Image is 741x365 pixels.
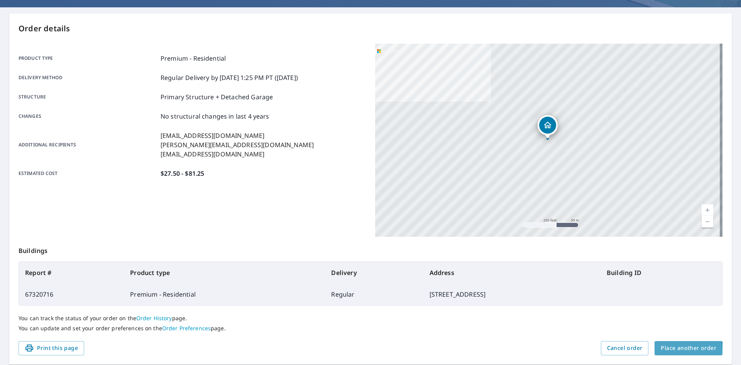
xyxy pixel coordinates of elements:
[423,262,601,284] th: Address
[25,343,78,353] span: Print this page
[538,115,558,139] div: Dropped pin, building 1, Residential property, 1035 W Schaumburg Rd Schaumburg, IL 60194
[325,262,423,284] th: Delivery
[19,169,157,178] p: Estimated cost
[162,324,211,332] a: Order Preferences
[601,341,649,355] button: Cancel order
[607,343,643,353] span: Cancel order
[124,284,325,305] td: Premium - Residential
[325,284,423,305] td: Regular
[161,92,273,102] p: Primary Structure + Detached Garage
[19,54,157,63] p: Product type
[601,262,722,284] th: Building ID
[161,149,314,159] p: [EMAIL_ADDRESS][DOMAIN_NAME]
[19,112,157,121] p: Changes
[19,73,157,82] p: Delivery method
[19,92,157,102] p: Structure
[136,314,172,322] a: Order History
[702,204,713,216] a: Current Level 17, Zoom In
[655,341,722,355] button: Place another order
[161,54,226,63] p: Premium - Residential
[19,325,722,332] p: You can update and set your order preferences on the page.
[19,23,722,34] p: Order details
[161,131,314,140] p: [EMAIL_ADDRESS][DOMAIN_NAME]
[19,284,124,305] td: 67320716
[19,341,84,355] button: Print this page
[423,284,601,305] td: [STREET_ADDRESS]
[19,131,157,159] p: Additional recipients
[702,216,713,227] a: Current Level 17, Zoom Out
[161,73,298,82] p: Regular Delivery by [DATE] 1:25 PM PT ([DATE])
[19,237,722,261] p: Buildings
[661,343,716,353] span: Place another order
[161,140,314,149] p: [PERSON_NAME][EMAIL_ADDRESS][DOMAIN_NAME]
[161,112,269,121] p: No structural changes in last 4 years
[19,315,722,322] p: You can track the status of your order on the page.
[161,169,204,178] p: $27.50 - $81.25
[19,262,124,284] th: Report #
[124,262,325,284] th: Product type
